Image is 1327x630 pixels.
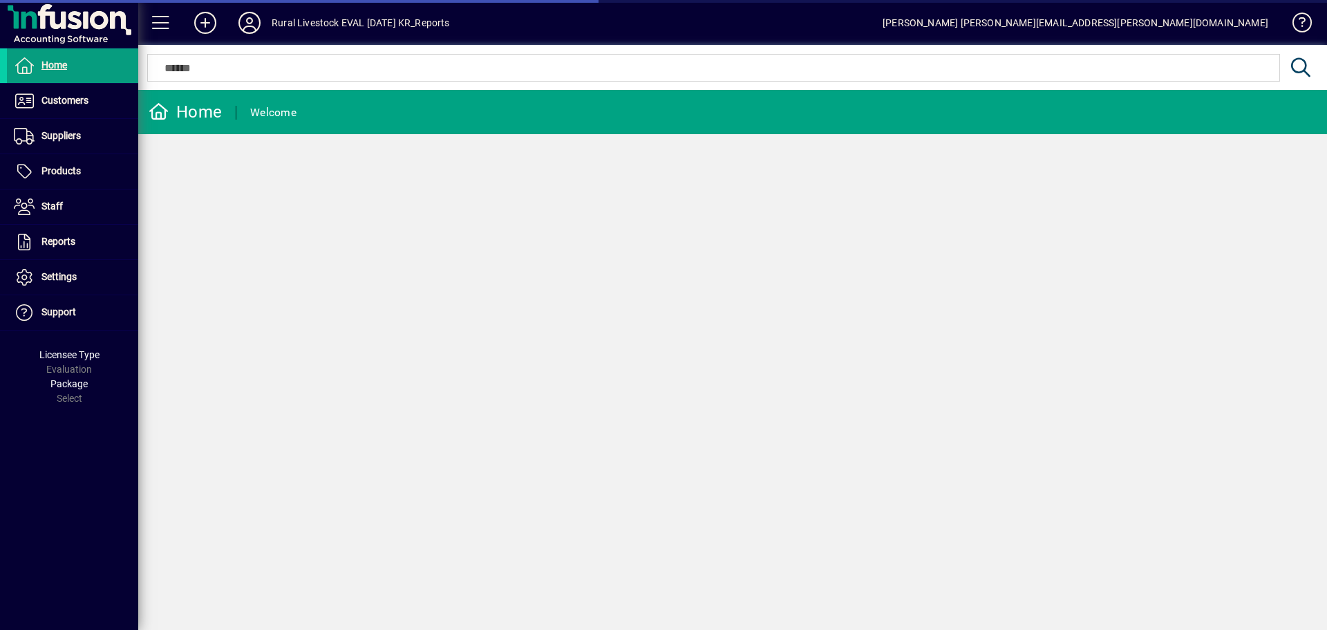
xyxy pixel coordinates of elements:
[7,295,138,330] a: Support
[149,101,222,123] div: Home
[1282,3,1310,48] a: Knowledge Base
[272,12,450,34] div: Rural Livestock EVAL [DATE] KR_Reports
[250,102,297,124] div: Welcome
[227,10,272,35] button: Profile
[183,10,227,35] button: Add
[7,260,138,295] a: Settings
[7,119,138,154] a: Suppliers
[39,349,100,360] span: Licensee Type
[41,95,88,106] span: Customers
[7,225,138,259] a: Reports
[41,130,81,141] span: Suppliers
[41,306,76,317] span: Support
[883,12,1268,34] div: [PERSON_NAME] [PERSON_NAME][EMAIL_ADDRESS][PERSON_NAME][DOMAIN_NAME]
[41,59,67,71] span: Home
[41,271,77,282] span: Settings
[50,378,88,389] span: Package
[7,84,138,118] a: Customers
[41,236,75,247] span: Reports
[41,201,63,212] span: Staff
[7,154,138,189] a: Products
[41,165,81,176] span: Products
[7,189,138,224] a: Staff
